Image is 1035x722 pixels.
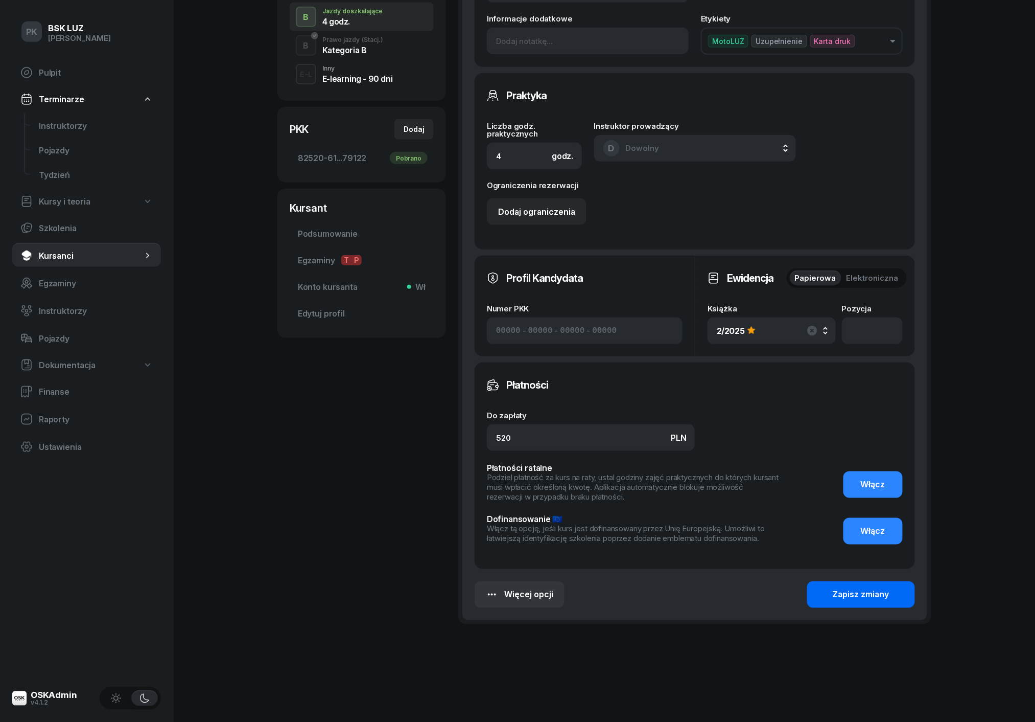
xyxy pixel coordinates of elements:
[486,589,553,601] div: Więcej opcji
[39,415,153,424] span: Raporty
[487,515,781,525] div: Dofinansowanie 🇪🇺
[12,299,161,323] a: Instruktorzy
[12,326,161,351] a: Pojazdy
[12,354,161,376] a: Dokumentacja
[39,387,153,397] span: Finanse
[727,270,773,286] h3: Ewidencja
[39,279,153,288] span: Egzaminy
[296,64,316,84] button: E-L
[290,31,434,60] button: BPrawo jazdy(Stacj.)Kategoria B
[322,75,392,83] div: E-learning - 90 dni
[475,581,564,608] button: Więcej opcji
[843,471,903,498] button: Włącz
[26,28,38,36] span: PK
[12,60,161,85] a: Pulpit
[506,377,548,393] h3: Płatności
[506,87,547,104] h3: Praktyka
[487,143,582,169] input: 0
[296,68,316,81] div: E-L
[701,28,903,55] button: MotoLUZUzupełnienieKarta druk
[296,35,316,56] button: B
[290,248,434,273] a: EgzaminyTP
[12,88,161,110] a: Terminarze
[487,473,781,502] div: Podziel płatność za kurs na raty, ustal godziny zajęć praktycznych do których kursant musi wpłaci...
[39,306,153,316] span: Instruktorzy
[296,7,316,27] button: B
[351,255,362,265] span: P
[708,35,748,48] span: MotoLUZ
[587,326,591,336] span: -
[39,68,153,78] span: Pulpit
[48,34,111,43] div: [PERSON_NAME]
[31,114,161,138] a: Instruktorzy
[487,424,695,451] input: 0
[487,463,781,473] div: Płatności ratalne
[298,153,426,163] span: 82520-61...79122
[12,407,161,432] a: Raporty
[12,190,161,213] a: Kursy i teoria
[810,35,855,48] span: Karta druk
[39,251,143,261] span: Kursanci
[795,274,836,283] span: Papierowa
[290,221,434,246] a: Podsumowanie
[626,143,660,153] span: Dowolny
[298,282,426,292] span: Konto kursanta
[290,301,434,326] a: Edytuj profil
[12,691,27,706] img: logo-xs@2x.png
[39,95,84,104] span: Terminarze
[290,3,434,31] button: BJazdy doszkalające4 godz.
[12,435,161,459] a: Ustawienia
[807,581,915,608] button: Zapisz zmiany
[39,197,90,207] span: Kursy i teoria
[39,442,153,452] span: Ustawienia
[506,270,583,286] h3: Profil Kandydata
[31,163,161,187] a: Tydzień
[290,122,309,137] div: PKK
[751,35,807,48] span: Uzupełnienie
[290,275,434,299] a: Konto kursantaWł
[841,270,904,286] button: Elektroniczna
[39,334,153,344] span: Pojazdy
[790,270,841,286] button: Papierowa
[594,135,796,162] button: DDowolny
[299,10,313,24] div: B
[322,65,392,72] div: Inny
[487,525,781,544] div: Włącz tą opcję, jeśli kurs jest dofinansowany przez Unię Europejską. Umożliwi to łatwiejszą ident...
[39,146,153,155] span: Pojazdy
[322,8,383,14] div: Jazdy doszkalające
[322,37,383,43] div: Prawo jazdy
[846,274,899,283] span: Elektroniczna
[299,39,313,53] div: B
[523,326,526,336] span: -
[48,24,111,33] div: BSK LUZ
[39,121,153,131] span: Instruktorzy
[861,527,885,536] span: Włącz
[411,282,426,292] span: Wł
[12,379,161,404] a: Finanse
[593,326,617,336] input: 00000
[290,146,434,170] a: 82520-61...79122Pobrano
[298,255,426,265] span: Egzaminy
[496,326,521,336] input: 00000
[12,271,161,296] a: Egzaminy
[12,216,161,240] a: Szkolenia
[555,326,558,336] span: -
[394,119,434,140] button: Dodaj
[487,28,689,54] input: Dodaj notatkę...
[298,309,426,319] span: Edytuj profil
[322,46,383,54] div: Kategoria B
[708,318,836,344] button: 2/2025
[298,229,426,239] span: Podsumowanie
[498,207,575,217] div: Dodaj ograniczenia
[31,691,77,700] div: OSKAdmin
[608,144,615,153] span: D
[290,60,434,88] button: E-LInnyE-learning - 90 dni
[362,37,383,43] span: (Stacj.)
[390,152,428,164] div: Pobrano
[861,480,885,489] span: Włącz
[39,360,96,370] span: Dokumentacja
[290,201,434,215] div: Kursant
[322,17,383,26] div: 4 godz.
[717,327,745,335] div: 2/2025
[39,223,153,233] span: Szkolenia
